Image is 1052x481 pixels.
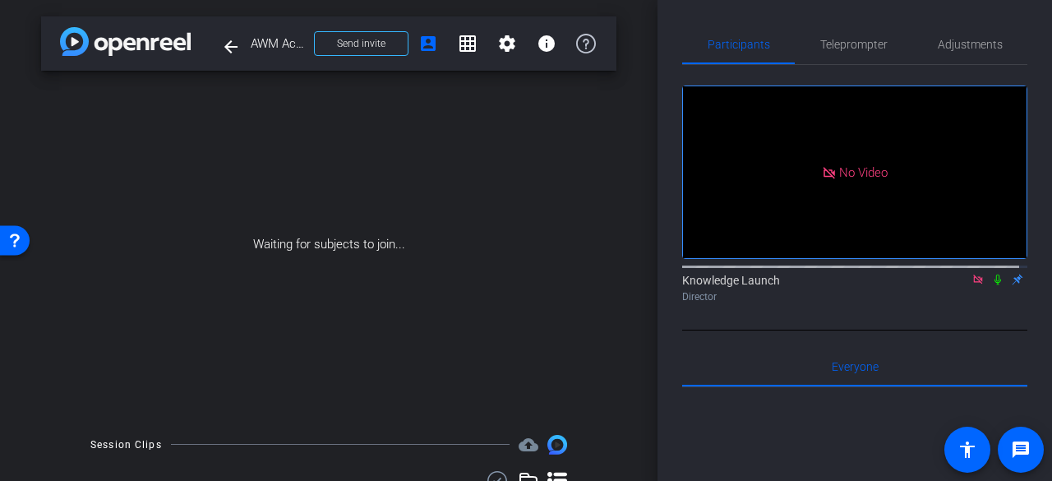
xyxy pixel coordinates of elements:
[839,164,888,179] span: No Video
[519,435,538,455] span: Destinations for your clips
[41,71,616,419] div: Waiting for subjects to join...
[418,34,438,53] mat-icon: account_box
[682,272,1027,304] div: Knowledge Launch
[337,37,385,50] span: Send invite
[832,361,879,372] span: Everyone
[519,435,538,455] mat-icon: cloud_upload
[682,289,1027,304] div: Director
[547,435,567,455] img: Session clips
[1011,440,1031,460] mat-icon: message
[820,39,888,50] span: Teleprompter
[957,440,977,460] mat-icon: accessibility
[251,27,304,60] span: AWM Activations
[458,34,478,53] mat-icon: grid_on
[60,27,191,56] img: app-logo
[537,34,556,53] mat-icon: info
[708,39,770,50] span: Participants
[314,31,408,56] button: Send invite
[221,37,241,57] mat-icon: arrow_back
[497,34,517,53] mat-icon: settings
[938,39,1003,50] span: Adjustments
[90,437,162,453] div: Session Clips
